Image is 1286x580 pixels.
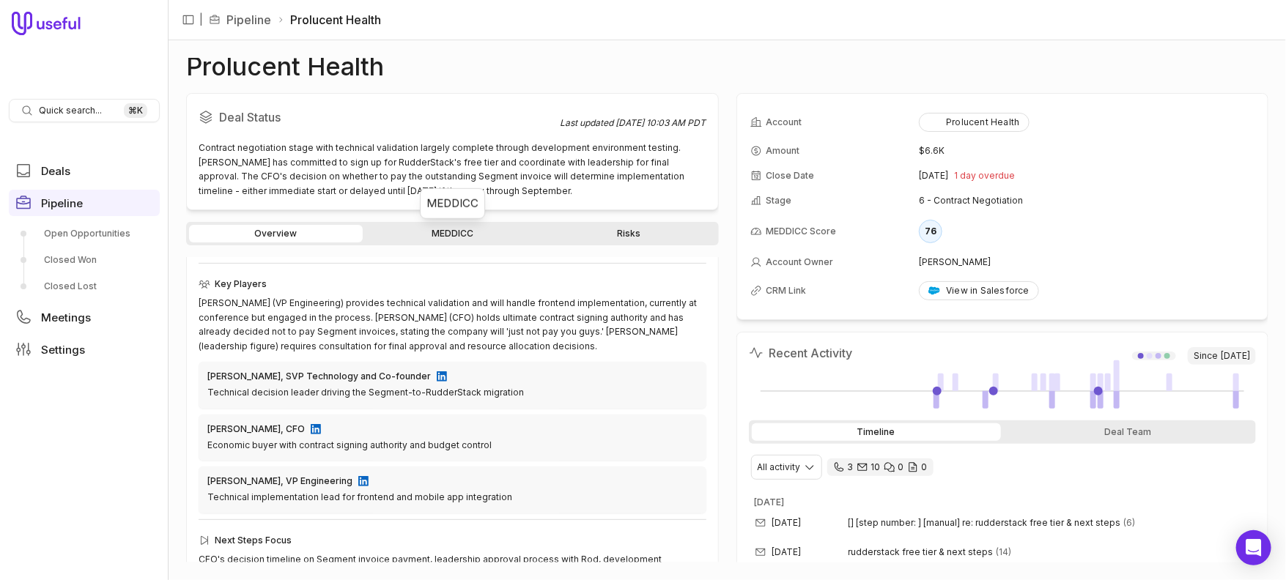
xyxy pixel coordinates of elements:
div: Prolucent Health [928,116,1019,128]
button: Collapse sidebar [177,9,199,31]
div: Economic buyer with contract signing authority and budget control [207,438,698,453]
div: [PERSON_NAME], CFO [207,423,305,435]
span: Account Owner [766,256,834,268]
div: Deal Team [1004,423,1253,441]
h1: Prolucent Health [186,58,384,75]
time: [DATE] [919,170,948,182]
div: Last updated [561,117,706,129]
kbd: ⌘ K [124,103,147,118]
td: 6 - Contract Negotiation [919,189,1254,212]
a: Risks [542,225,716,242]
span: Deals [41,166,70,176]
span: Pipeline [41,198,83,209]
div: Open Intercom Messenger [1236,530,1271,565]
span: Amount [766,145,800,157]
a: Pipeline [9,190,160,216]
a: Meetings [9,304,160,330]
div: Contract negotiation stage with technical validation largely complete through development environ... [199,141,706,198]
div: Timeline [752,423,1001,441]
h2: Recent Activity [749,344,853,362]
div: Next Steps Focus [199,532,706,549]
span: Close Date [766,170,815,182]
span: Settings [41,344,85,355]
div: Technical decision leader driving the Segment-to-RudderStack migration [207,385,698,400]
span: [] [step number: ] [manual] re: rudderstack free tier & next steps [849,517,1121,529]
a: Pipeline [226,11,271,29]
li: Prolucent Health [277,11,381,29]
a: Overview [189,225,363,242]
a: Closed Won [9,248,160,272]
div: 3 calls and 10 email threads [827,458,934,476]
time: [DATE] [755,497,785,508]
a: MEDDICC [366,225,539,242]
time: [DATE] [772,517,802,529]
time: [DATE] 10:03 AM PDT [616,117,706,128]
div: [PERSON_NAME], VP Engineering [207,475,352,487]
span: MEDDICC Score [766,226,837,237]
div: View in Salesforce [928,285,1030,297]
time: [DATE] [1221,350,1250,362]
a: Settings [9,336,160,362]
img: LinkedIn [358,476,369,486]
td: [PERSON_NAME] [919,250,1254,274]
span: | [199,11,203,29]
span: 6 emails in thread [1124,517,1136,529]
div: Technical implementation lead for frontend and mobile app integration [207,490,698,505]
div: [PERSON_NAME] (VP Engineering) provides technical validation and will handle frontend implementat... [199,296,706,353]
time: [DATE] [772,546,802,558]
span: Stage [766,195,792,207]
a: View in Salesforce [919,281,1039,300]
img: LinkedIn [437,371,447,382]
button: Prolucent Health [919,113,1029,132]
a: Open Opportunities [9,222,160,245]
div: MEDDICC [426,195,478,212]
span: Account [766,116,802,128]
img: LinkedIn [311,424,321,434]
td: $6.6K [919,139,1254,163]
span: rudderstack free tier & next steps [849,546,994,558]
span: 14 emails in thread [997,546,1012,558]
span: 1 day overdue [954,170,1015,182]
div: [PERSON_NAME], SVP Technology and Co-founder [207,371,431,382]
span: Meetings [41,312,91,323]
div: Pipeline submenu [9,222,160,298]
a: Deals [9,157,160,184]
div: 76 [919,220,942,243]
div: Key Players [199,275,706,293]
span: CRM Link [766,285,807,297]
h2: Deal Status [199,105,561,129]
a: Closed Lost [9,275,160,298]
span: Since [1188,347,1256,365]
span: Quick search... [39,105,102,116]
